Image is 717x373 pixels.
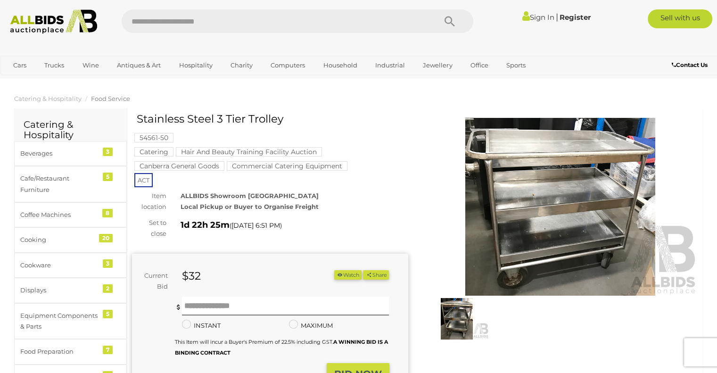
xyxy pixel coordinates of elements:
div: Cookware [20,260,98,271]
a: Register [559,13,590,22]
b: Contact Us [672,61,708,68]
div: 3 [103,259,113,268]
div: Beverages [20,148,98,159]
div: Item location [125,191,173,213]
button: Watch [334,270,362,280]
a: Food Preparation 7 [14,339,127,364]
mark: Catering [134,147,173,157]
strong: ALLBIDS Showroom [GEOGRAPHIC_DATA] [181,192,319,199]
div: 7 [103,346,113,354]
a: Cafe/Restaurant Furniture 5 [14,166,127,202]
button: Share [363,270,389,280]
small: This Item will incur a Buyer's Premium of 22.5% including GST. [175,339,388,356]
strong: $32 [182,269,201,282]
mark: Hair And Beauty Training Facility Auction [176,147,322,157]
mark: Canberra General Goods [134,161,224,171]
a: Trucks [38,58,70,73]
a: Hair And Beauty Training Facility Auction [176,148,322,156]
a: Sports [500,58,532,73]
a: Sign In [522,13,554,22]
a: [GEOGRAPHIC_DATA] [7,73,86,89]
a: Hospitality [173,58,219,73]
div: Current Bid [132,270,175,292]
div: 3 [103,148,113,156]
a: Displays 2 [14,278,127,303]
div: Cafe/Restaurant Furniture [20,173,98,195]
a: Wine [76,58,105,73]
div: 20 [99,234,113,242]
a: Cookware 3 [14,253,127,278]
a: Office [464,58,494,73]
a: Jewellery [417,58,458,73]
li: Watch this item [334,270,362,280]
a: Catering & Hospitality [14,95,82,102]
h2: Catering & Hospitality [24,119,117,140]
div: 8 [102,209,113,217]
b: A WINNING BID IS A BINDING CONTRACT [175,339,388,356]
img: Stainless Steel 3 Tier Trolley [422,118,699,296]
a: Computers [264,58,311,73]
a: Household [317,58,363,73]
img: Stainless Steel 3 Tier Trolley [425,298,489,340]
a: Industrial [369,58,411,73]
a: Antiques & Art [111,58,167,73]
a: Cars [7,58,33,73]
div: Coffee Machines [20,209,98,220]
a: 54561-50 [134,134,173,141]
a: Commercial Catering Equipment [227,162,347,170]
a: Catering [134,148,173,156]
a: Coffee Machines 8 [14,202,127,227]
a: Sell with us [648,9,712,28]
a: Beverages 3 [14,141,127,166]
span: ACT [134,173,153,187]
span: [DATE] 6:51 PM [231,221,280,230]
img: Allbids.com.au [5,9,102,34]
a: Food Service [91,95,130,102]
mark: Commercial Catering Equipment [227,161,347,171]
a: Equipment Components & Parts 5 [14,303,127,340]
a: Charity [224,58,259,73]
div: Equipment Components & Parts [20,310,98,332]
a: Canberra General Goods [134,162,224,170]
a: Contact Us [672,60,710,70]
strong: Local Pickup or Buyer to Organise Freight [181,203,319,210]
div: 2 [103,284,113,293]
strong: 1d 22h 25m [181,220,230,230]
div: 5 [103,310,113,318]
label: INSTANT [182,320,221,331]
h1: Stainless Steel 3 Tier Trolley [137,113,406,125]
div: Displays [20,285,98,296]
label: MAXIMUM [289,320,333,331]
div: Food Preparation [20,346,98,357]
button: Search [426,9,473,33]
div: Cooking [20,234,98,245]
span: ( ) [230,222,282,229]
div: Set to close [125,217,173,240]
span: | [555,12,558,22]
a: Cooking 20 [14,227,127,252]
mark: 54561-50 [134,133,173,142]
div: 5 [103,173,113,181]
